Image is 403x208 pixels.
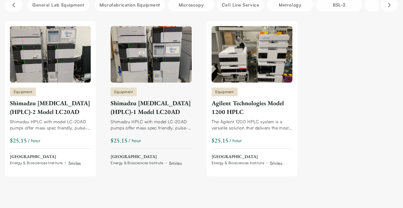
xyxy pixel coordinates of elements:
[111,119,191,131] div: Shimadzu HPLC with model LC-20AD pumps offer mass spec friendly, pulse-free delivery – the most s...
[212,161,264,165] span: Energy & Biosciences Institute
[111,161,163,165] span: Energy & Biosciences Institute
[212,26,292,83] img: Agilent Technologies Model 1200 HPLC
[169,160,182,166] div: 5 miles
[212,26,292,166] a: Agilent Technologies Model 1200 HPLCEquipmentAgilent Technologies Model 1200 HPLCThe Agilent 1200...
[10,154,81,160] span: [GEOGRAPHIC_DATA]
[111,154,182,160] span: [GEOGRAPHIC_DATA]
[10,26,91,166] a: Shimadzu High Performance Liquid Chromatography (HPLC)-2 Model LC20ADEquipmentShimadzu [MEDICAL_D...
[270,160,282,166] div: 5 miles
[14,89,32,95] span: Equipment
[212,136,228,145] div: $25.15
[10,136,27,145] div: $25.15
[10,119,91,131] div: Shimadzu HPLC with model LC-20AD pumps offer mass spec friendly, pulse-free delivery – the most s...
[230,137,242,144] span: / hour
[10,161,63,165] span: Energy & Biosciences Institute
[215,89,234,95] span: Equipment
[212,119,292,131] div: The Agilent 1200 HPLC system is a versatile solution that delivers the most efficient mixing and ...
[212,99,292,116] div: Agilent Technologies Model 1200 HPLC
[212,154,283,160] span: [GEOGRAPHIC_DATA]
[10,26,91,83] img: Shimadzu High Performance Liquid Chromatography (HPLC)-2 Model LC20AD
[111,99,191,116] div: Shimadzu [MEDICAL_DATA] (HPLC)-1 Model LC20AD
[68,160,81,166] div: 5 miles
[111,136,127,145] div: $25.15
[28,137,40,144] span: / hour
[114,89,133,95] span: Equipment
[10,99,91,116] div: Shimadzu [MEDICAL_DATA] (HPLC)-2 Model LC20AD
[111,26,191,166] a: Shimadzu High Performance Liquid Chromatography (HPLC)-1 Model LC20ADEquipmentShimadzu [MEDICAL_D...
[129,137,141,144] span: / hour
[111,26,191,83] img: Shimadzu High Performance Liquid Chromatography (HPLC)-1 Model LC20AD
